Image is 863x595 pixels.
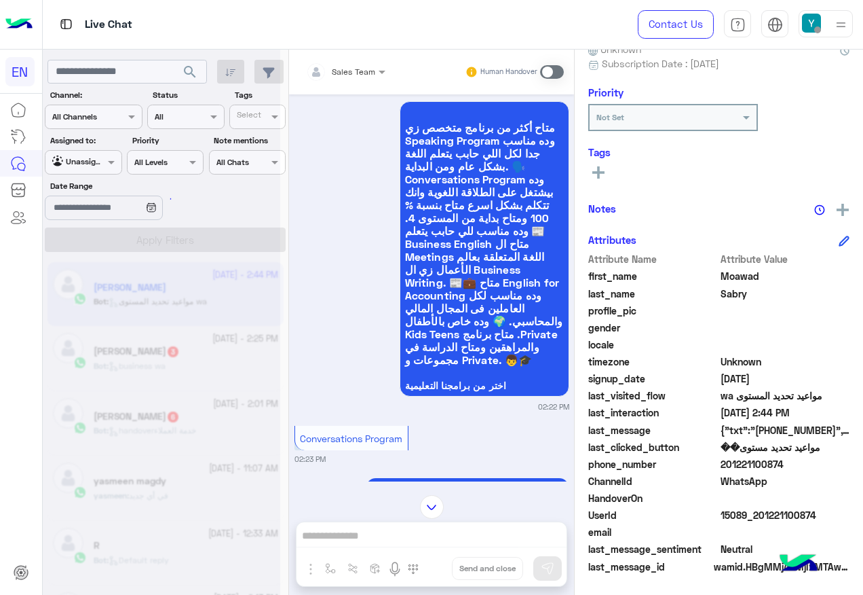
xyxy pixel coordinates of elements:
[638,10,714,39] a: Contact Us
[405,121,564,366] span: متاح أكثر من برنامج متخصص زي Speaking Program وده مناسب جدا لكل اللي حابب يتعلم اللغة بشكل عام وم...
[538,401,569,412] small: 02:22 PM
[721,525,850,539] span: null
[588,440,718,454] span: last_clicked_button
[602,56,719,71] span: Subscription Date : [DATE]
[721,457,850,471] span: 201221100874
[588,42,641,56] span: Unknown
[588,321,718,335] span: gender
[588,389,718,403] span: last_visited_flow
[721,508,850,522] span: 15089_201221100874
[588,202,616,215] h6: Notes
[714,560,849,574] span: wamid.HBgMMjAxMjIxMTAwODc0FQIAEhgUM0FBODU2MzcxMkY1M0JFMDdEMDUA
[832,16,849,33] img: profile
[85,16,132,34] p: Live Chat
[588,338,718,352] span: locale
[721,321,850,335] span: null
[721,287,850,301] span: Sabry
[721,338,850,352] span: null
[588,304,718,318] span: profile_pic
[588,372,718,386] span: signup_date
[588,269,718,283] span: first_name
[480,67,537,77] small: Human Handover
[235,109,261,124] div: Select
[596,112,624,122] b: Not Set
[300,433,402,444] span: Conversations Program
[588,525,718,539] span: email
[588,457,718,471] span: phone_number
[588,474,718,488] span: ChannelId
[588,508,718,522] span: UserId
[5,10,33,39] img: Logo
[721,491,850,505] span: null
[588,355,718,369] span: timezone
[588,542,718,556] span: last_message_sentiment
[5,57,35,86] div: EN
[332,67,375,77] span: Sales Team
[588,287,718,301] span: last_name
[588,146,849,158] h6: Tags
[588,423,718,437] span: last_message
[721,542,850,556] span: 0
[814,204,825,215] img: notes
[420,495,444,519] img: scroll
[724,10,751,39] a: tab
[721,423,850,437] span: {"txt":"+201203599998","t":4,"ti":"اتصل بنا"}
[58,16,75,33] img: tab
[802,14,821,33] img: userImage
[588,405,718,420] span: last_interaction
[721,405,850,420] span: 2025-10-05T11:44:28.987Z
[588,86,624,98] h6: Priority
[721,372,850,386] span: 2025-10-05T11:21:24.387Z
[405,380,564,391] span: اختر من برامجنا التعليمية
[588,560,711,574] span: last_message_id
[775,541,822,588] img: hulul-logo.png
[721,389,850,403] span: مواعيد تحديد المستوى wa
[721,269,850,283] span: Moawad
[294,454,326,465] small: 02:23 PM
[588,234,636,246] h6: Attributes
[588,252,718,266] span: Attribute Name
[149,187,173,211] div: loading...
[837,204,849,216] img: add
[721,252,850,266] span: Attribute Value
[721,440,850,454] span: مواعيد تحديد مستوى��
[730,17,746,33] img: tab
[767,17,783,33] img: tab
[452,557,523,580] button: Send and close
[721,355,850,369] span: Unknown
[721,474,850,488] span: 2
[588,491,718,505] span: HandoverOn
